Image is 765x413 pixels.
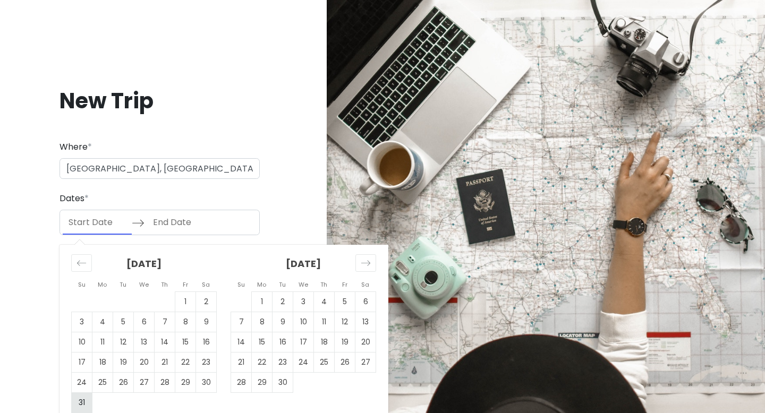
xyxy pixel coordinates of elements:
td: Choose Tuesday, September 23, 2025 as your check-in date. It’s available. [273,352,293,372]
td: Choose Friday, August 8, 2025 as your check-in date. It’s available. [175,312,196,332]
td: Choose Thursday, August 28, 2025 as your check-in date. It’s available. [155,372,175,392]
td: Choose Thursday, September 4, 2025 as your check-in date. It’s available. [314,291,335,312]
div: Move backward to switch to the previous month. [71,254,92,272]
td: Choose Tuesday, August 5, 2025 as your check-in date. It’s available. [113,312,134,332]
td: Choose Thursday, August 7, 2025 as your check-in date. It’s available. [155,312,175,332]
small: Mo [257,280,266,289]
td: Choose Monday, August 25, 2025 as your check-in date. It’s available. [92,372,113,392]
small: Tu [120,280,126,289]
td: Choose Wednesday, August 13, 2025 as your check-in date. It’s available. [134,332,155,352]
small: Su [237,280,245,289]
strong: [DATE] [126,257,161,270]
td: Choose Tuesday, September 16, 2025 as your check-in date. It’s available. [273,332,293,352]
td: Choose Thursday, August 14, 2025 as your check-in date. It’s available. [155,332,175,352]
td: Choose Monday, September 8, 2025 as your check-in date. It’s available. [252,312,273,332]
td: Choose Tuesday, September 9, 2025 as your check-in date. It’s available. [273,312,293,332]
small: Su [78,280,86,289]
td: Choose Saturday, August 2, 2025 as your check-in date. It’s available. [196,291,217,312]
small: Fr [342,280,347,289]
h1: New Trip [59,87,260,115]
td: Choose Friday, September 5, 2025 as your check-in date. It’s available. [335,291,355,312]
td: Choose Sunday, September 21, 2025 as your check-in date. It’s available. [231,352,252,372]
small: Sa [202,280,210,289]
td: Choose Thursday, September 25, 2025 as your check-in date. It’s available. [314,352,335,372]
td: Choose Friday, August 22, 2025 as your check-in date. It’s available. [175,352,196,372]
td: Choose Tuesday, August 12, 2025 as your check-in date. It’s available. [113,332,134,352]
td: Choose Monday, September 15, 2025 as your check-in date. It’s available. [252,332,273,352]
label: Dates [59,192,89,205]
small: Mo [98,280,107,289]
small: Th [320,280,327,289]
td: Choose Monday, September 29, 2025 as your check-in date. It’s available. [252,372,273,392]
input: City (e.g., New York) [59,158,260,179]
td: Choose Wednesday, September 10, 2025 as your check-in date. It’s available. [293,312,314,332]
td: Choose Friday, August 15, 2025 as your check-in date. It’s available. [175,332,196,352]
td: Choose Friday, September 26, 2025 as your check-in date. It’s available. [335,352,355,372]
td: Choose Saturday, August 30, 2025 as your check-in date. It’s available. [196,372,217,392]
td: Choose Saturday, September 13, 2025 as your check-in date. It’s available. [355,312,376,332]
td: Choose Thursday, September 18, 2025 as your check-in date. It’s available. [314,332,335,352]
td: Choose Saturday, September 27, 2025 as your check-in date. It’s available. [355,352,376,372]
td: Choose Monday, August 18, 2025 as your check-in date. It’s available. [92,352,113,372]
small: Th [161,280,168,289]
td: Choose Sunday, August 24, 2025 as your check-in date. It’s available. [72,372,92,392]
td: Choose Friday, August 29, 2025 as your check-in date. It’s available. [175,372,196,392]
td: Choose Wednesday, September 3, 2025 as your check-in date. It’s available. [293,291,314,312]
label: Where [59,140,92,154]
td: Choose Wednesday, August 6, 2025 as your check-in date. It’s available. [134,312,155,332]
td: Choose Sunday, August 17, 2025 as your check-in date. It’s available. [72,352,92,372]
div: Move forward to switch to the next month. [355,254,376,272]
td: Choose Monday, August 4, 2025 as your check-in date. It’s available. [92,312,113,332]
td: Choose Sunday, August 31, 2025 as your check-in date. It’s available. [72,392,92,412]
small: Fr [183,280,188,289]
td: Choose Monday, August 11, 2025 as your check-in date. It’s available. [92,332,113,352]
td: Choose Monday, September 1, 2025 as your check-in date. It’s available. [252,291,273,312]
td: Choose Wednesday, August 20, 2025 as your check-in date. It’s available. [134,352,155,372]
td: Choose Thursday, August 21, 2025 as your check-in date. It’s available. [155,352,175,372]
td: Choose Tuesday, September 30, 2025 as your check-in date. It’s available. [273,372,293,392]
td: Choose Sunday, September 7, 2025 as your check-in date. It’s available. [231,312,252,332]
td: Choose Tuesday, August 19, 2025 as your check-in date. It’s available. [113,352,134,372]
td: Choose Friday, September 19, 2025 as your check-in date. It’s available. [335,332,355,352]
td: Choose Saturday, August 23, 2025 as your check-in date. It’s available. [196,352,217,372]
td: Choose Sunday, September 28, 2025 as your check-in date. It’s available. [231,372,252,392]
input: End Date [147,210,216,235]
td: Choose Saturday, August 16, 2025 as your check-in date. It’s available. [196,332,217,352]
td: Choose Thursday, September 11, 2025 as your check-in date. It’s available. [314,312,335,332]
td: Choose Sunday, August 3, 2025 as your check-in date. It’s available. [72,312,92,332]
small: Tu [279,280,286,289]
td: Choose Sunday, September 14, 2025 as your check-in date. It’s available. [231,332,252,352]
small: We [139,280,149,289]
td: Choose Wednesday, August 27, 2025 as your check-in date. It’s available. [134,372,155,392]
strong: [DATE] [286,257,321,270]
td: Choose Saturday, September 6, 2025 as your check-in date. It’s available. [355,291,376,312]
td: Choose Saturday, August 9, 2025 as your check-in date. It’s available. [196,312,217,332]
td: Choose Saturday, September 20, 2025 as your check-in date. It’s available. [355,332,376,352]
small: Sa [361,280,369,289]
td: Choose Tuesday, September 2, 2025 as your check-in date. It’s available. [273,291,293,312]
td: Choose Sunday, August 10, 2025 as your check-in date. It’s available. [72,332,92,352]
input: Start Date [63,210,132,235]
td: Choose Friday, September 12, 2025 as your check-in date. It’s available. [335,312,355,332]
td: Choose Wednesday, September 24, 2025 as your check-in date. It’s available. [293,352,314,372]
td: Choose Monday, September 22, 2025 as your check-in date. It’s available. [252,352,273,372]
td: Choose Friday, August 1, 2025 as your check-in date. It’s available. [175,291,196,312]
td: Choose Wednesday, September 17, 2025 as your check-in date. It’s available. [293,332,314,352]
small: We [299,280,308,289]
td: Choose Tuesday, August 26, 2025 as your check-in date. It’s available. [113,372,134,392]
